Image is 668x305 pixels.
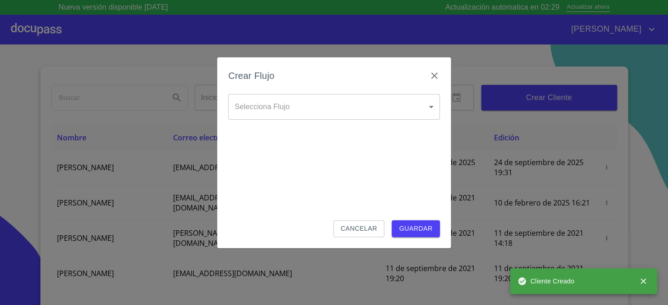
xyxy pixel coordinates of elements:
button: Guardar [392,220,440,237]
button: close [633,271,653,291]
h6: Crear Flujo [228,68,275,83]
button: Cancelar [333,220,384,237]
span: Cancelar [341,223,377,234]
span: Cliente Creado [517,277,574,286]
div: ​ [228,94,440,120]
span: Guardar [399,223,432,234]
